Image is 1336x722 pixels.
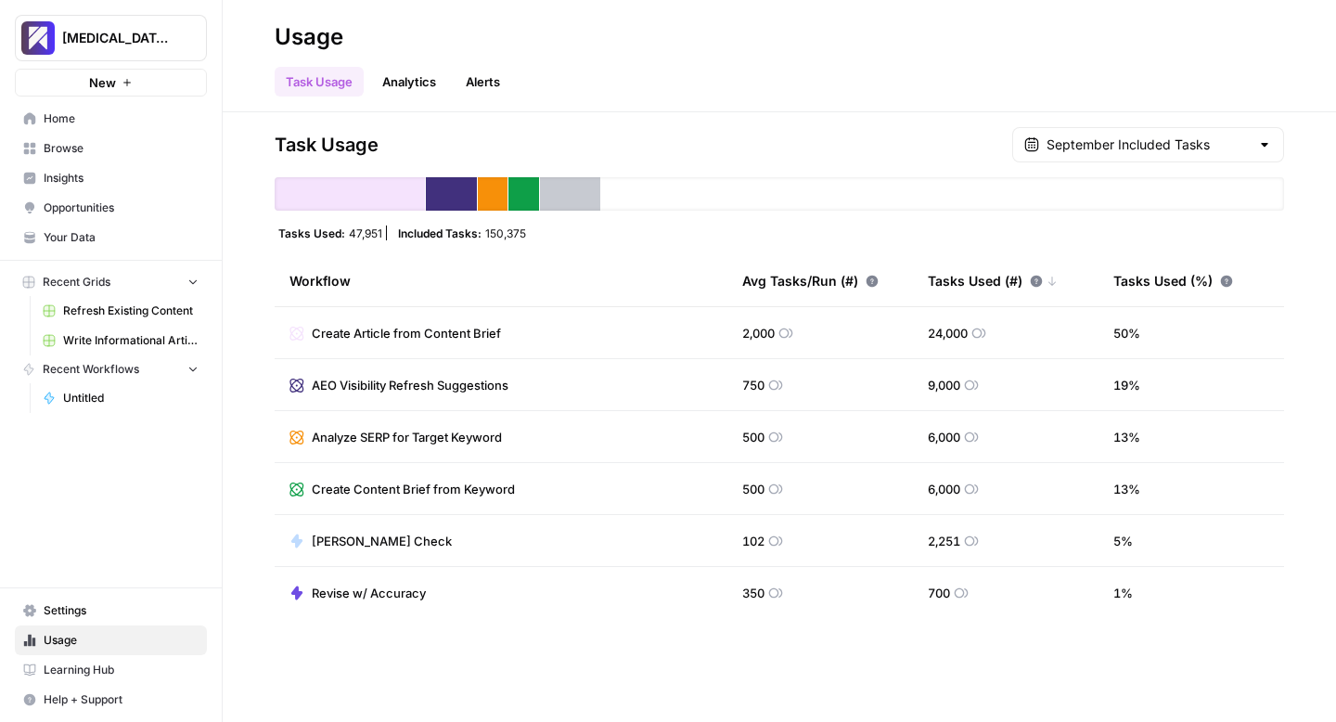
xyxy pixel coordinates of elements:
[928,255,1058,306] div: Tasks Used (#)
[1113,480,1140,498] span: 13 %
[1113,532,1133,550] span: 5 %
[289,532,452,550] a: [PERSON_NAME] Check
[312,584,426,602] span: Revise w/ Accuracy
[21,21,55,55] img: Overjet - Test Logo
[63,390,199,406] span: Untitled
[312,480,515,498] span: Create Content Brief from Keyword
[928,324,968,342] span: 24,000
[455,67,511,97] button: Alerts
[312,532,452,550] span: [PERSON_NAME] Check
[312,428,502,446] span: Analyze SERP for Target Keyword
[43,361,139,378] span: Recent Workflows
[34,296,207,326] a: Refresh Existing Content
[15,596,207,625] a: Settings
[15,655,207,685] a: Learning Hub
[928,532,960,550] span: 2,251
[349,226,382,240] span: 47,951
[928,584,950,602] span: 700
[63,332,199,349] span: Write Informational Article
[742,428,764,446] span: 500
[15,355,207,383] button: Recent Workflows
[278,226,345,240] span: Tasks Used:
[928,376,960,394] span: 9,000
[1113,376,1140,394] span: 19 %
[275,22,343,52] div: Usage
[1113,255,1233,306] div: Tasks Used (%)
[15,625,207,655] a: Usage
[928,428,960,446] span: 6,000
[485,226,526,240] span: 150,375
[1113,324,1140,342] span: 50 %
[1113,584,1133,602] span: 1 %
[44,140,199,157] span: Browse
[15,69,207,97] button: New
[1047,135,1250,154] input: September Included Tasks
[15,104,207,134] a: Home
[312,324,501,342] span: Create Article from Content Brief
[44,632,199,649] span: Usage
[89,73,116,92] span: New
[1113,428,1140,446] span: 13 %
[15,134,207,163] a: Browse
[43,274,110,290] span: Recent Grids
[15,685,207,715] button: Help + Support
[398,226,482,240] span: Included Tasks:
[371,67,447,97] a: Analytics
[15,15,207,61] button: Workspace: Overjet - Test
[44,691,199,708] span: Help + Support
[63,303,199,319] span: Refresh Existing Content
[44,662,199,678] span: Learning Hub
[742,480,764,498] span: 500
[15,268,207,296] button: Recent Grids
[44,170,199,187] span: Insights
[742,532,764,550] span: 102
[34,326,207,355] a: Write Informational Article
[44,229,199,246] span: Your Data
[275,132,379,158] span: Task Usage
[62,29,174,47] span: [MEDICAL_DATA] - Test
[742,324,775,342] span: 2,000
[312,376,508,394] span: AEO Visibility Refresh Suggestions
[44,200,199,216] span: Opportunities
[742,255,879,306] div: Avg Tasks/Run (#)
[742,376,764,394] span: 750
[44,602,199,619] span: Settings
[15,193,207,223] a: Opportunities
[15,163,207,193] a: Insights
[289,584,426,602] a: Revise w/ Accuracy
[15,223,207,252] a: Your Data
[275,67,364,97] a: Task Usage
[742,584,764,602] span: 350
[44,110,199,127] span: Home
[289,255,713,306] div: Workflow
[928,480,960,498] span: 6,000
[34,383,207,413] a: Untitled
